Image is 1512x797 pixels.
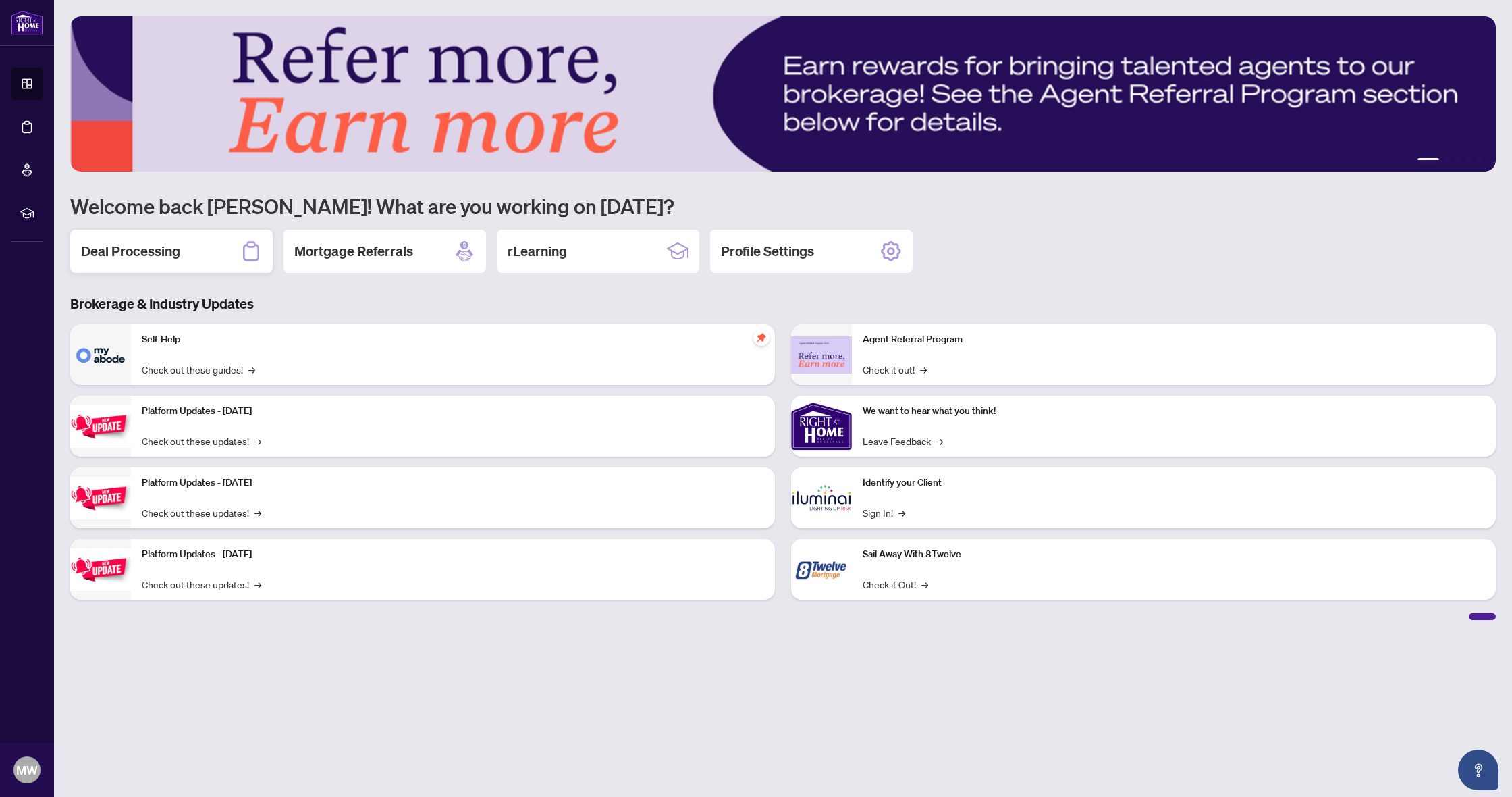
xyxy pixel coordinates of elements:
[142,434,261,448] a: Check out these updates!→
[863,434,943,448] a: Leave Feedback→
[791,336,852,374] img: Agent Referral Program
[1458,750,1498,790] button: Open asap
[508,242,567,261] h2: rLearning
[16,761,38,779] span: MW
[142,332,764,347] p: Self-Help
[248,362,255,377] span: →
[1417,158,1439,163] button: 1
[1466,158,1471,163] button: 4
[142,404,764,419] p: Platform Updates - [DATE]
[11,10,43,35] img: logo
[142,505,261,520] a: Check out these updates!→
[1444,158,1450,163] button: 2
[920,362,927,377] span: →
[81,242,180,261] h2: Deal Processing
[791,539,852,600] img: Sail Away With 8Twelve
[753,330,769,346] span: pushpin
[142,362,255,377] a: Check out these guides!→
[898,505,905,520] span: →
[863,577,928,592] a: Check it Out!→
[863,362,927,377] a: Check it out!→
[936,434,943,448] span: →
[70,405,131,448] img: Platform Updates - July 21, 2025
[70,294,1496,313] h3: Brokerage & Industry Updates
[791,396,852,457] img: We want to hear what you think!
[142,547,764,562] p: Platform Updates - [DATE]
[70,477,131,519] img: Platform Updates - July 8, 2025
[1477,158,1482,163] button: 5
[863,475,1485,490] p: Identify your Client
[863,332,1485,347] p: Agent Referral Program
[863,547,1485,562] p: Sail Away With 8Twelve
[70,193,1496,219] h1: Welcome back [PERSON_NAME]! What are you working on [DATE]?
[70,324,131,385] img: Self-Help
[142,577,261,592] a: Check out these updates!→
[254,577,261,592] span: →
[254,505,261,520] span: →
[791,467,852,528] img: Identify your Client
[294,242,413,261] h2: Mortgage Referrals
[921,577,928,592] span: →
[863,404,1485,419] p: We want to hear what you think!
[70,16,1496,172] img: Slide 0
[142,475,764,490] p: Platform Updates - [DATE]
[1455,158,1461,163] button: 3
[721,242,814,261] h2: Profile Settings
[863,505,905,520] a: Sign In!→
[254,434,261,448] span: →
[70,548,131,591] img: Platform Updates - June 23, 2025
